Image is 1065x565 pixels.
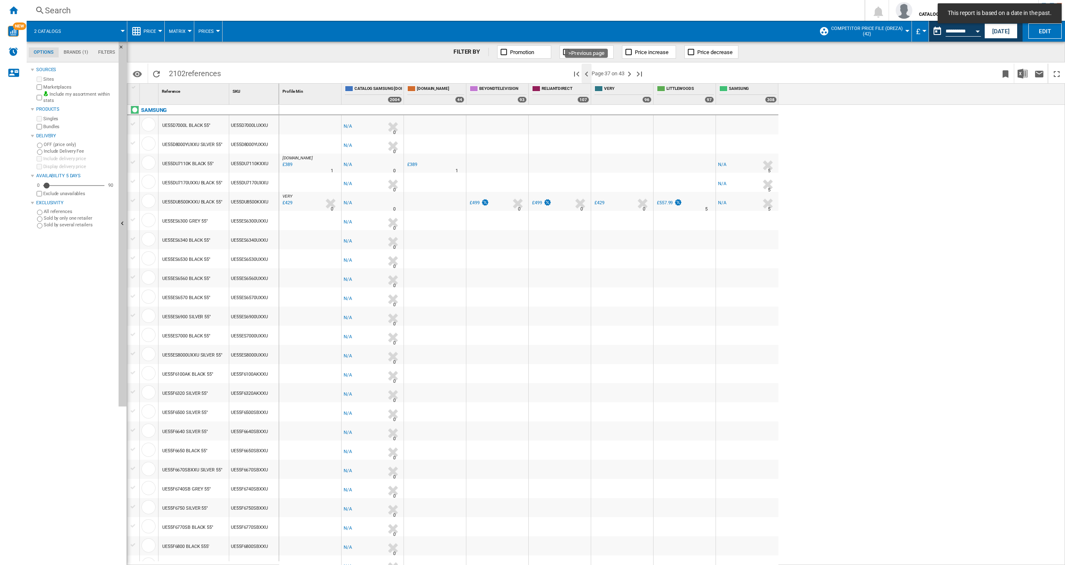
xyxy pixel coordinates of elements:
div: Delivery Time : 0 day [393,282,396,290]
div: N/A [344,199,352,207]
input: Display delivery price [37,191,42,196]
button: Maximize [1048,64,1065,83]
label: All references [44,208,115,215]
button: Price decrease [684,45,738,59]
input: Sites [37,77,42,82]
div: £389 [407,162,417,167]
div: Delivery Time : 0 day [393,339,396,347]
button: 2 catalogs [34,21,69,42]
div: 96 offers sold by VERY [642,97,651,103]
div: Delivery Time : 0 day [393,148,396,156]
div: UE55F6640 SILVER 55" [162,422,208,441]
div: Matrix [169,21,190,42]
div: UE55F6740SBXXU [229,479,279,498]
button: Hide [119,42,127,406]
span: [DOMAIN_NAME] [417,86,464,93]
div: N/A [344,122,352,131]
div: UE55ES6340 BLACK 55" [162,231,211,250]
div: UE55ES6560UXXU [229,268,279,287]
label: Sold by several retailers [44,222,115,228]
div: [DOMAIN_NAME] 44 offers sold by AMAZON.CO.UK [406,84,466,104]
div: UE55ES6570UXXU [229,287,279,307]
div: Delivery Time : 0 day [393,454,396,462]
label: Marketplaces [43,84,115,90]
div: Delivery Time : 0 day [580,205,583,213]
div: £499 [468,199,489,207]
div: UE55F6740SB GREY 55" [162,480,211,499]
div: UE55D7000L BLACK 55" [162,116,211,135]
div: UE55ES8000UXXU SILVER 55" [162,346,223,365]
button: Bookmark this report [997,64,1014,83]
button: Price [144,21,160,42]
button: Prices [198,21,218,42]
button: Price increase [622,45,676,59]
span: Price decrease [697,49,733,55]
div: N/A [344,295,352,303]
span: Profile Min [282,89,303,94]
input: All references [37,210,42,215]
div: UE55F6650 BLACK 55" [162,441,208,461]
div: UE55F6750 SILVER 55" [162,499,208,518]
div: Last updated : Sunday, 31 August 2025 01:00 [281,161,292,169]
label: Include delivery price [43,156,115,162]
button: Edit [1028,23,1062,39]
div: N/A [344,352,352,360]
div: UE55F6650SBXXU [229,441,279,460]
button: Promotion [497,45,551,59]
div: CATALOG SAMSUNG [DOMAIN_NAME] (DA+AV) 2004 offers sold by CATALOG SAMSUNG UK.IE (DA+AV) [343,84,404,104]
div: Delivery Time : 0 day [393,416,396,424]
div: Delivery Time : 0 day [393,205,396,213]
div: £429 [594,200,604,206]
div: Delivery Time : 0 day [393,167,396,175]
div: Delivery Time : 0 day [393,301,396,309]
input: Include Delivery Fee [37,149,42,155]
div: Delivery Time : 5 days [768,167,770,175]
div: UE55F6640SBXXU [229,421,279,441]
div: Delivery Time : 0 day [393,263,396,271]
div: LITTLEWOODS 97 offers sold by LITTLEWOODS [655,84,716,104]
input: Include delivery price [37,156,42,161]
div: N/A [718,180,726,188]
label: Exclude unavailables [43,191,115,197]
div: Sort None [281,84,341,97]
label: Singles [43,116,115,122]
div: N/A [344,371,352,379]
div: UE55F6750SBXXU [229,498,279,517]
div: N/A [344,218,352,226]
div: N/A [344,505,352,513]
div: Delivery Time : 0 day [331,205,333,213]
div: Products [36,106,115,113]
span: VERY [604,86,651,93]
div: UE55DU8500KXXU BLACK 55" [162,193,223,212]
div: UE55F6800 BLACK 555' [162,537,209,556]
div: UE55DU7110KXXU [229,154,279,173]
div: N/A [344,141,352,150]
button: >Previous page [582,64,592,83]
button: Competitor Price File (dreza) (42) [830,21,907,42]
img: promotionV3.png [543,199,552,206]
span: This report is based on a date in the past. [945,9,1054,17]
div: N/A [344,429,352,437]
div: Delivery Time : 0 day [643,205,645,213]
div: UE55DU7110K BLACK 55" [162,154,214,173]
img: promotionV3.png [481,199,489,206]
div: N/A [344,180,352,188]
div: Reference Sort None [160,84,229,97]
span: Promotion [510,49,534,55]
span: Price increase [635,49,669,55]
div: Last updated : Sunday, 31 August 2025 01:00 [281,199,292,207]
div: 0 [35,182,42,188]
div: Delivery Time : 0 day [393,473,396,481]
div: 90 [106,182,115,188]
span: BEYONDTELEVISION [479,86,527,93]
button: £ [916,21,924,42]
div: Sort None [141,84,158,97]
div: Delivery [36,133,115,139]
div: N/A [344,486,352,494]
div: N/A [344,256,352,265]
span: [DOMAIN_NAME] [282,156,313,160]
input: OFF (price only) [37,143,42,148]
span: SAMSUNG [729,86,777,93]
div: UE55ES6570 BLACK 55" [162,288,211,307]
div: Exclusivity [36,200,115,206]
